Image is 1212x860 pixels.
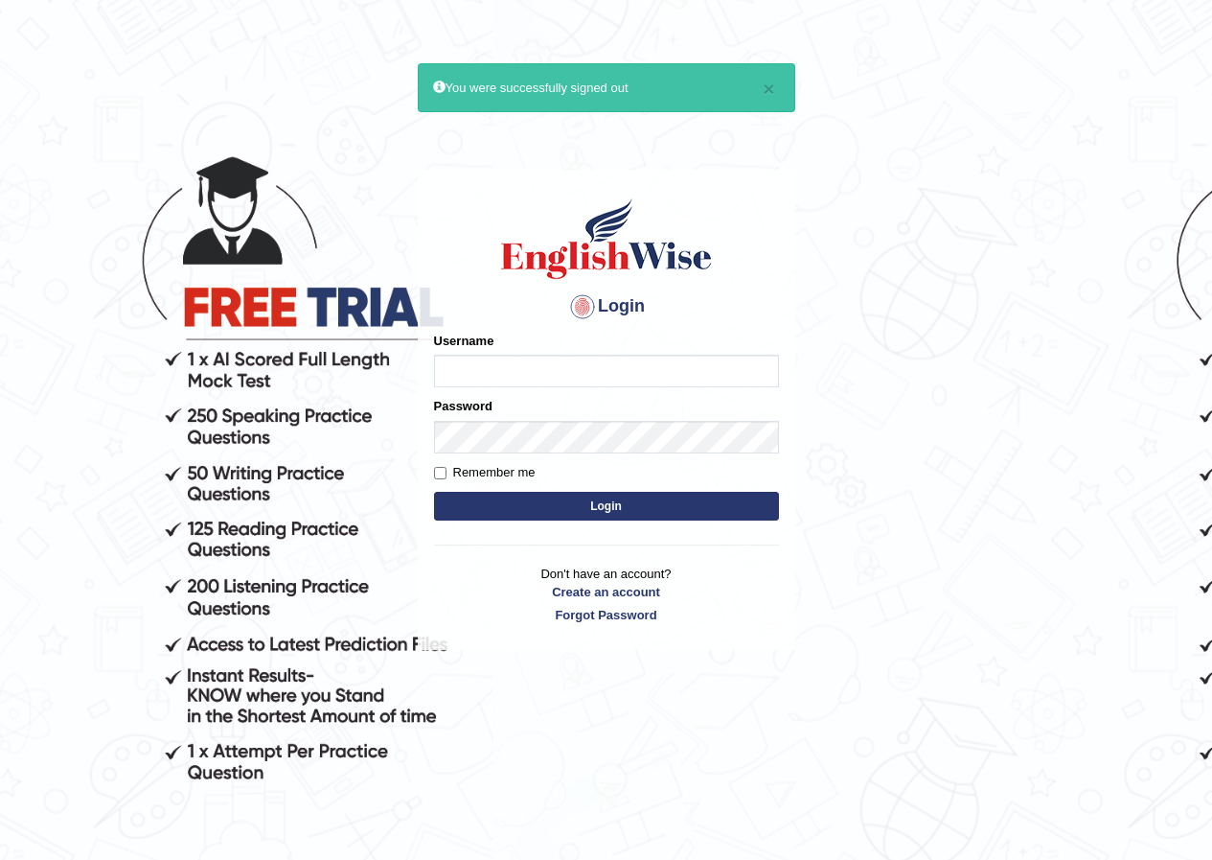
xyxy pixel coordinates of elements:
button: Login [434,492,779,521]
p: Don't have an account? [434,565,779,624]
label: Username [434,332,494,350]
h4: Login [434,291,779,322]
img: Logo of English Wise sign in for intelligent practice with AI [497,196,716,282]
input: Remember me [434,467,446,479]
button: × [763,79,774,99]
div: You were successfully signed out [418,63,795,112]
a: Create an account [434,583,779,601]
label: Remember me [434,463,536,482]
label: Password [434,397,492,415]
a: Forgot Password [434,606,779,624]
